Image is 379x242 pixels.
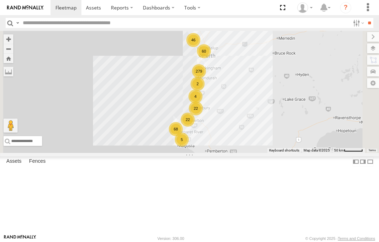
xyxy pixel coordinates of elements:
label: Dock Summary Table to the Left [352,156,359,167]
button: Map scale: 50 km per 50 pixels [332,148,365,153]
label: Hide Summary Table [367,156,374,167]
label: Map Settings [367,78,379,88]
div: 5 [175,133,189,147]
div: 68 [169,122,183,136]
div: Version: 306.00 [158,236,184,241]
a: Terms and Conditions [338,236,375,241]
span: 50 km [334,148,344,152]
button: Keyboard shortcuts [269,148,299,153]
label: Search Query [15,18,20,28]
label: Measure [4,67,13,76]
a: Terms (opens in new tab) [368,149,376,152]
div: 4 [188,89,202,103]
div: 60 [197,44,211,58]
label: Search Filter Options [350,18,365,28]
div: James Bates [295,2,315,13]
div: 2 [191,77,205,91]
button: Drag Pegman onto the map to open Street View [4,119,18,133]
button: Zoom Home [4,54,13,63]
div: © Copyright 2025 - [305,236,375,241]
label: Dock Summary Table to the Right [359,156,366,167]
div: 22 [181,113,195,127]
div: 46 [186,33,200,47]
label: Fences [26,157,49,167]
i: ? [340,2,351,13]
a: Visit our Website [4,235,36,242]
label: Assets [3,157,25,167]
span: Map data ©2025 [304,148,330,152]
img: rand-logo.svg [7,5,44,10]
div: 279 [192,64,206,78]
button: Zoom out [4,44,13,54]
div: 22 [189,101,203,115]
button: Zoom in [4,34,13,44]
